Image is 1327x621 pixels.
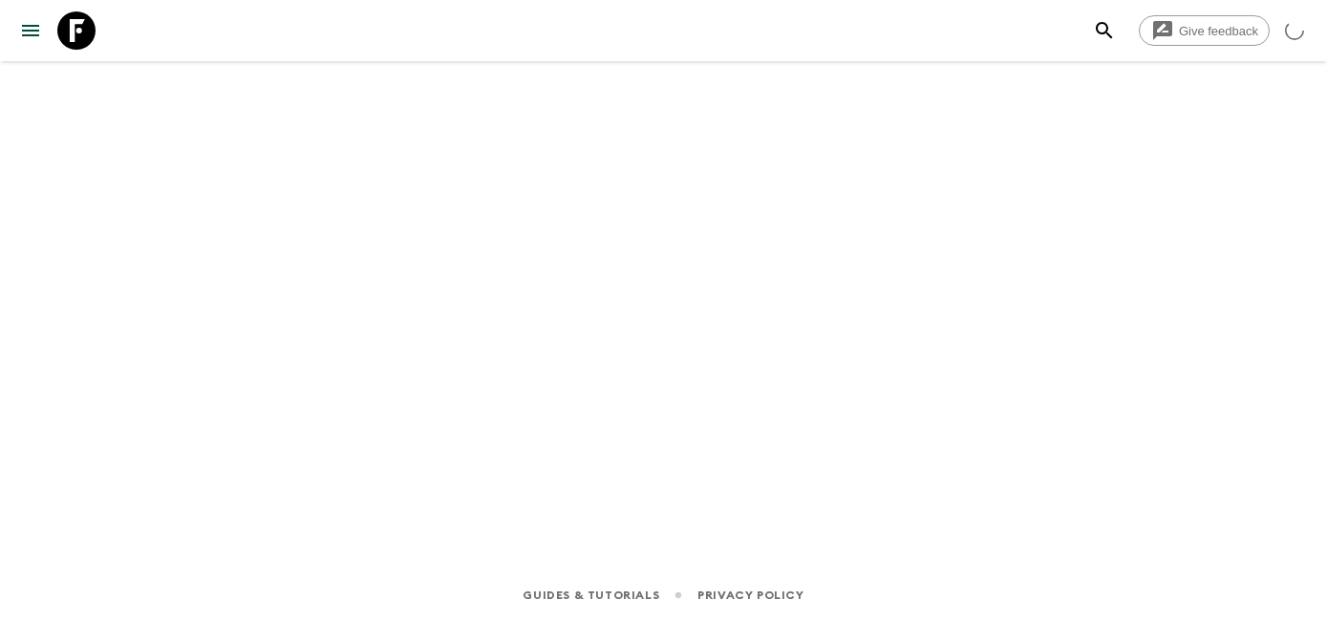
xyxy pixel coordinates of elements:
[11,11,50,50] button: menu
[523,585,659,606] a: Guides & Tutorials
[1085,11,1124,50] button: search adventures
[697,585,803,606] a: Privacy Policy
[1139,15,1270,46] a: Give feedback
[1168,24,1269,38] span: Give feedback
